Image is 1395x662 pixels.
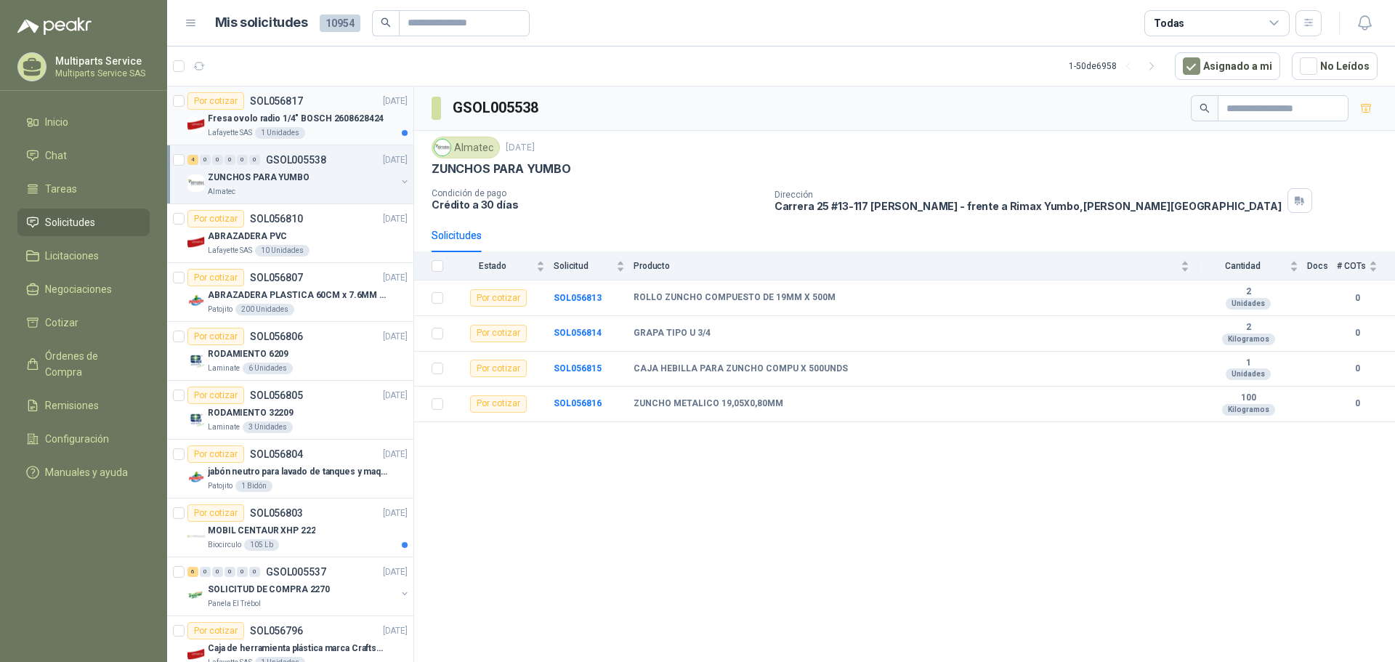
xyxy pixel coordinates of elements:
b: 2 [1198,322,1298,334]
a: 6 0 0 0 0 0 GSOL005537[DATE] Company LogoSOLICITUD DE COMPRA 2270Panela El Trébol [187,563,411,610]
button: Asignado a mi [1175,52,1280,80]
div: Por cotizar [187,328,244,345]
img: Company Logo [187,469,205,486]
img: Company Logo [187,292,205,310]
a: Por cotizarSOL056807[DATE] Company LogoABRAZADERA PLASTICA 60CM x 7.6MM ANCHAPatojito200 Unidades [167,263,413,322]
b: CAJA HEBILLA PARA ZUNCHO COMPU X 500UNDS [634,363,848,375]
p: Multiparts Service SAS [55,69,146,78]
a: SOL056814 [554,328,602,338]
div: Por cotizar [187,504,244,522]
div: 6 [187,567,198,577]
a: SOL056815 [554,363,602,374]
span: Configuración [45,431,109,447]
th: Estado [452,252,554,280]
p: [DATE] [383,565,408,579]
p: Crédito a 30 días [432,198,763,211]
a: Por cotizarSOL056806[DATE] Company LogoRODAMIENTO 6209Laminate6 Unidades [167,322,413,381]
th: # COTs [1337,252,1395,280]
span: Cantidad [1198,261,1287,271]
img: Company Logo [187,233,205,251]
b: 0 [1337,362,1378,376]
p: SOL056810 [250,214,303,224]
div: Por cotizar [470,289,527,307]
p: Laminate [208,363,240,374]
b: 2 [1198,286,1298,298]
div: Por cotizar [470,360,527,377]
div: Unidades [1226,298,1271,310]
p: [DATE] [383,448,408,461]
a: Por cotizarSOL056810[DATE] Company LogoABRAZADERA PVCLafayette SAS10 Unidades [167,204,413,263]
div: 0 [237,567,248,577]
div: 0 [212,567,223,577]
span: Producto [634,261,1178,271]
p: jabón neutro para lavado de tanques y maquinas. [208,465,389,479]
a: Por cotizarSOL056805[DATE] Company LogoRODAMIENTO 32209Laminate3 Unidades [167,381,413,440]
div: 4 [187,155,198,165]
b: ROLLO ZUNCHO COMPUESTO DE 19MM X 500M [634,292,836,304]
p: Dirección [775,190,1282,200]
img: Company Logo [187,116,205,133]
b: SOL056816 [554,398,602,408]
p: SOL056817 [250,96,303,106]
p: SOL056805 [250,390,303,400]
p: SOL056807 [250,273,303,283]
p: SOL056806 [250,331,303,342]
span: search [381,17,391,28]
div: 1 Bidón [235,480,272,492]
p: GSOL005538 [266,155,326,165]
span: Inicio [45,114,68,130]
span: search [1200,103,1210,113]
p: MOBIL CENTAUR XHP 222 [208,524,315,538]
p: [DATE] [383,624,408,638]
span: Negociaciones [45,281,112,297]
p: [DATE] [383,506,408,520]
p: Almatec [208,186,235,198]
span: Solicitudes [45,214,95,230]
div: Por cotizar [187,269,244,286]
div: 0 [249,155,260,165]
p: GSOL005537 [266,567,326,577]
p: [DATE] [383,212,408,226]
span: Chat [45,148,67,164]
th: Docs [1307,252,1337,280]
p: SOL056796 [250,626,303,636]
a: Cotizar [17,309,150,336]
p: [DATE] [383,94,408,108]
p: Panela El Trébol [208,598,261,610]
div: 6 Unidades [243,363,293,374]
p: Fresa ovolo radio 1/4" BOSCH 2608628424 [208,112,384,126]
a: Solicitudes [17,209,150,236]
b: GRAPA TIPO U 3/4 [634,328,711,339]
div: Kilogramos [1222,404,1275,416]
div: Por cotizar [187,210,244,227]
span: Manuales y ayuda [45,464,128,480]
div: 0 [225,155,235,165]
p: [DATE] [383,330,408,344]
p: Patojito [208,480,232,492]
p: Condición de pago [432,188,763,198]
h1: Mis solicitudes [215,12,308,33]
div: 200 Unidades [235,304,294,315]
a: Licitaciones [17,242,150,270]
img: Company Logo [187,174,205,192]
p: ZUNCHOS PARA YUMBO [208,171,310,185]
a: Por cotizarSOL056804[DATE] Company Logojabón neutro para lavado de tanques y maquinas.Patojito1 B... [167,440,413,498]
a: Configuración [17,425,150,453]
p: [DATE] [506,141,535,155]
div: Por cotizar [470,395,527,413]
img: Company Logo [187,528,205,545]
div: Solicitudes [432,227,482,243]
div: Todas [1154,15,1184,31]
span: Órdenes de Compra [45,348,136,380]
div: Por cotizar [187,622,244,639]
div: 3 Unidades [243,421,293,433]
p: ZUNCHOS PARA YUMBO [432,161,571,177]
a: 4 0 0 0 0 0 GSOL005538[DATE] Company LogoZUNCHOS PARA YUMBOAlmatec [187,151,411,198]
div: 0 [212,155,223,165]
th: Producto [634,252,1198,280]
img: Company Logo [187,586,205,604]
span: Cotizar [45,315,78,331]
span: Estado [452,261,533,271]
div: Kilogramos [1222,334,1275,345]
